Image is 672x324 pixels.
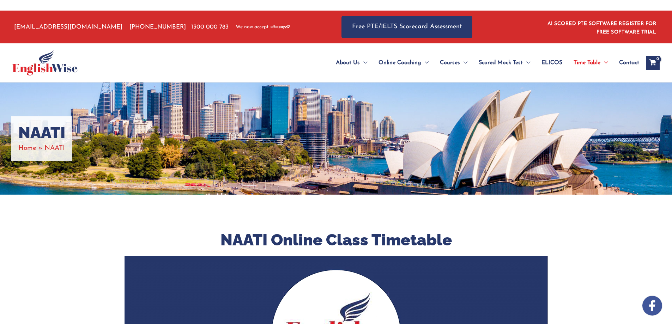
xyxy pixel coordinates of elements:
[330,50,373,75] a: About UsMenu Toggle
[547,21,656,35] a: AI SCORED PTE SOFTWARE REGISTER FOR FREE SOFTWARE TRIAL
[568,50,613,75] a: Time TableMenu Toggle
[18,123,65,142] h1: NAATI
[613,50,639,75] a: Contact
[44,145,65,152] span: NAATI
[360,50,367,75] span: Menu Toggle
[191,24,229,30] a: 1300 000 783
[271,25,290,29] img: Afterpay-Logo
[440,50,460,75] span: Courses
[642,296,662,316] img: white-facebook.png
[479,50,523,75] span: Scored Mock Test
[18,142,65,154] nav: Breadcrumbs
[600,50,608,75] span: Menu Toggle
[523,50,530,75] span: Menu Toggle
[125,230,548,251] h2: NAATI Online Class Timetable
[373,50,434,75] a: Online CoachingMenu Toggle
[12,24,122,30] a: [EMAIL_ADDRESS][DOMAIN_NAME]
[574,50,600,75] span: Time Table
[536,50,568,75] a: ELICOS
[460,50,467,75] span: Menu Toggle
[18,145,36,152] a: Home
[541,50,562,75] span: ELICOS
[341,16,472,38] a: Free PTE/IELTS Scorecard Assessment
[434,50,473,75] a: CoursesMenu Toggle
[646,56,660,70] a: View Shopping Cart, empty
[129,24,186,30] a: [PHONE_NUMBER]
[336,50,360,75] span: About Us
[319,50,639,75] nav: Site Navigation: Main Menu
[421,50,429,75] span: Menu Toggle
[12,50,78,75] img: cropped-ew-logo
[543,16,660,38] aside: Header Widget 1
[379,50,421,75] span: Online Coaching
[236,24,268,31] span: We now accept
[473,50,536,75] a: Scored Mock TestMenu Toggle
[619,50,639,75] span: Contact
